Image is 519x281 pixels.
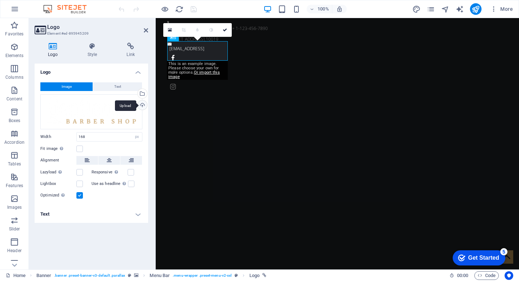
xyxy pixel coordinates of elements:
[6,4,58,19] div: Get Started 5 items remaining, 0% complete
[474,271,499,280] button: Code
[457,271,468,280] span: 00 00
[456,5,464,13] i: AI Writer
[40,144,76,153] label: Fit image
[40,156,76,165] label: Alignment
[177,23,191,37] a: Crop mode
[35,206,148,223] h4: Text
[54,271,125,280] span: . banner .preset-banner-v3-default .parallax
[262,273,266,277] i: This element is linked
[9,226,20,232] p: Slider
[7,204,22,210] p: Images
[41,5,96,13] img: Editor Logo
[478,271,496,280] span: Code
[427,5,435,13] button: pages
[74,43,114,58] h4: Style
[6,96,22,102] p: Content
[40,135,76,139] label: Width
[40,180,76,188] label: Lightbox
[218,23,232,37] a: Confirm ( ⌘ ⏎ )
[92,180,128,188] label: Use as headline
[449,271,469,280] h6: Session time
[160,5,169,13] button: Click here to leave preview mode and continue editing
[490,5,513,13] span: More
[40,82,93,91] button: Image
[93,82,142,91] button: Text
[307,5,332,13] button: 100%
[505,271,513,280] button: Usercentrics
[412,5,421,13] button: design
[137,100,147,110] a: Upload
[7,248,22,254] p: Header
[441,5,449,13] i: Navigator
[40,94,142,129] div: gentleman_white.png
[191,23,204,37] a: Blur
[5,31,23,37] p: Favorites
[318,5,329,13] h6: 100%
[462,273,463,278] span: :
[175,5,183,13] i: Reload page
[92,168,128,177] label: Responsive
[134,273,138,277] i: This element contains a background
[6,183,23,189] p: Features
[412,5,421,13] i: Design (Ctrl+Alt+Y)
[5,53,24,59] p: Elements
[487,3,516,15] button: More
[35,43,74,58] h4: Logo
[471,5,480,13] i: Publish
[204,23,218,37] a: Greyscale
[36,271,52,280] span: Click to select. Double-click to edit
[336,6,343,12] i: On resize automatically adjust zoom level to fit chosen device.
[163,23,177,37] a: Select files from the file manager, stock photos, or upload file(s)
[114,82,121,91] span: Text
[62,82,72,91] span: Image
[113,43,148,58] h4: Link
[8,161,21,167] p: Tables
[6,271,26,280] a: Click to cancel selection. Double-click to open Pages
[470,3,482,15] button: publish
[47,30,134,37] h3: Element #ed-895945209
[21,8,52,14] div: Get Started
[150,271,170,280] span: Click to select. Double-click to edit
[175,5,183,13] button: reload
[47,24,148,30] h2: Logo
[128,273,131,277] i: This element is a customizable preset
[40,191,76,200] label: Optimized
[53,1,61,9] div: 5
[173,271,232,280] span: . menu-wrapper .preset-menu-v2-xxl
[9,118,21,124] p: Boxes
[35,64,148,77] h4: Logo
[167,61,228,80] div: This is an example image. Please choose your own for more options.
[40,168,76,177] label: Lazyload
[427,5,435,13] i: Pages (Ctrl+Alt+S)
[441,5,450,13] button: navigator
[36,271,266,280] nav: breadcrumb
[168,70,220,79] a: Or import this image
[5,74,23,80] p: Columns
[235,273,238,277] i: This element is a customizable preset
[4,139,25,145] p: Accordion
[249,271,259,280] span: Click to select. Double-click to edit
[456,5,464,13] button: text_generator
